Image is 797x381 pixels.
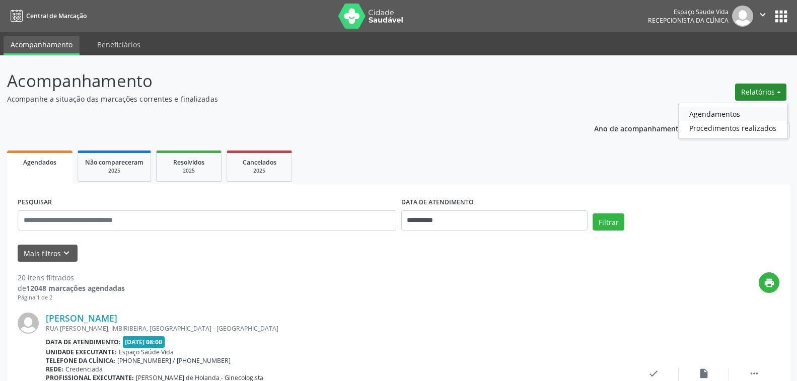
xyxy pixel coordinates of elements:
div: 2025 [85,167,143,175]
button:  [753,6,772,27]
span: Agendados [23,158,56,167]
div: Espaço Saude Vida [648,8,729,16]
div: Página 1 de 2 [18,293,125,302]
strong: 12048 marcações agendadas [26,283,125,293]
span: [PHONE_NUMBER] / [PHONE_NUMBER] [117,356,231,365]
i: print [764,277,775,288]
a: Procedimentos realizados [679,121,787,135]
i:  [757,9,768,20]
button: Mais filtroskeyboard_arrow_down [18,245,78,262]
a: [PERSON_NAME] [46,313,117,324]
p: Acompanhamento [7,68,555,94]
div: RUA [PERSON_NAME], IMBIRIBEIRA, [GEOGRAPHIC_DATA] - [GEOGRAPHIC_DATA] [46,324,628,333]
div: 2025 [164,167,214,175]
img: img [732,6,753,27]
button: print [759,272,779,293]
label: DATA DE ATENDIMENTO [401,195,474,210]
div: 2025 [234,167,284,175]
a: Central de Marcação [7,8,87,24]
a: Beneficiários [90,36,148,53]
i:  [749,368,760,379]
span: Cancelados [243,158,276,167]
b: Unidade executante: [46,348,117,356]
span: [DATE] 08:00 [123,336,165,348]
p: Ano de acompanhamento [594,122,683,134]
span: Não compareceram [85,158,143,167]
div: de [18,283,125,293]
i: keyboard_arrow_down [61,248,72,259]
span: Recepcionista da clínica [648,16,729,25]
b: Telefone da clínica: [46,356,115,365]
span: Credenciada [65,365,103,373]
i: insert_drive_file [698,368,709,379]
a: Agendamentos [679,107,787,121]
img: img [18,313,39,334]
div: 20 itens filtrados [18,272,125,283]
ul: Relatórios [678,103,787,139]
p: Acompanhe a situação das marcações correntes e finalizadas [7,94,555,104]
span: Central de Marcação [26,12,87,20]
b: Rede: [46,365,63,373]
button: Relatórios [735,84,786,101]
button: apps [772,8,790,25]
span: Espaço Saúde Vida [119,348,174,356]
span: Resolvidos [173,158,204,167]
i: check [648,368,659,379]
button: Filtrar [593,213,624,231]
b: Data de atendimento: [46,338,121,346]
a: Acompanhamento [4,36,80,55]
label: PESQUISAR [18,195,52,210]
